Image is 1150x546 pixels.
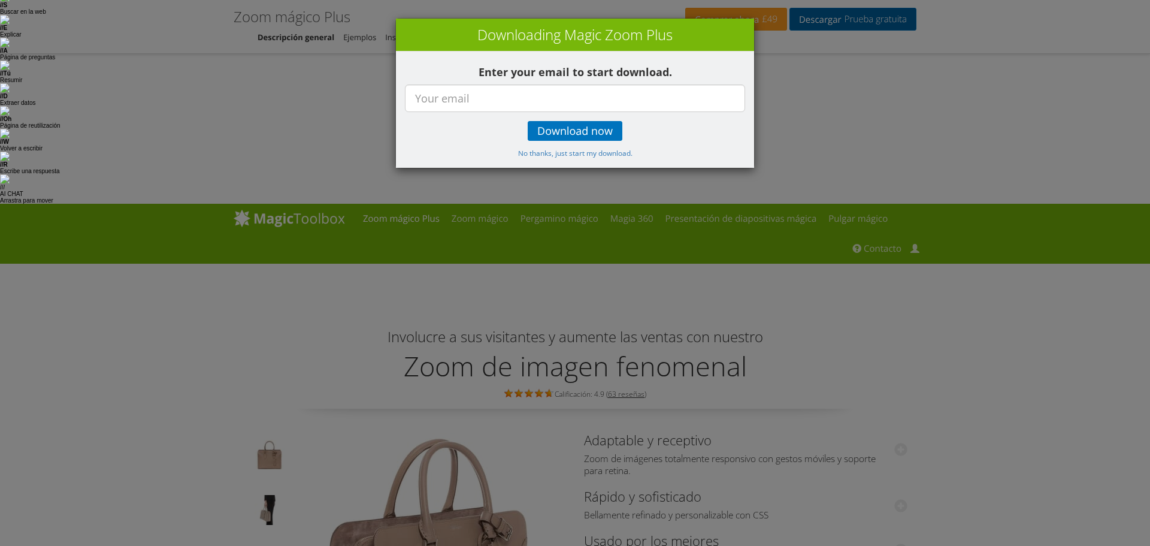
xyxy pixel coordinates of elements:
span: Download now [537,126,613,136]
b: Enter your email to start download. [479,65,672,79]
input: Your email [405,85,745,112]
small: No thanks, just start my download. [518,148,632,158]
a: Download now [528,121,622,141]
a: No thanks, just start my download. [518,147,632,158]
h3: Downloading Magic Zoom Plus [402,25,748,45]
